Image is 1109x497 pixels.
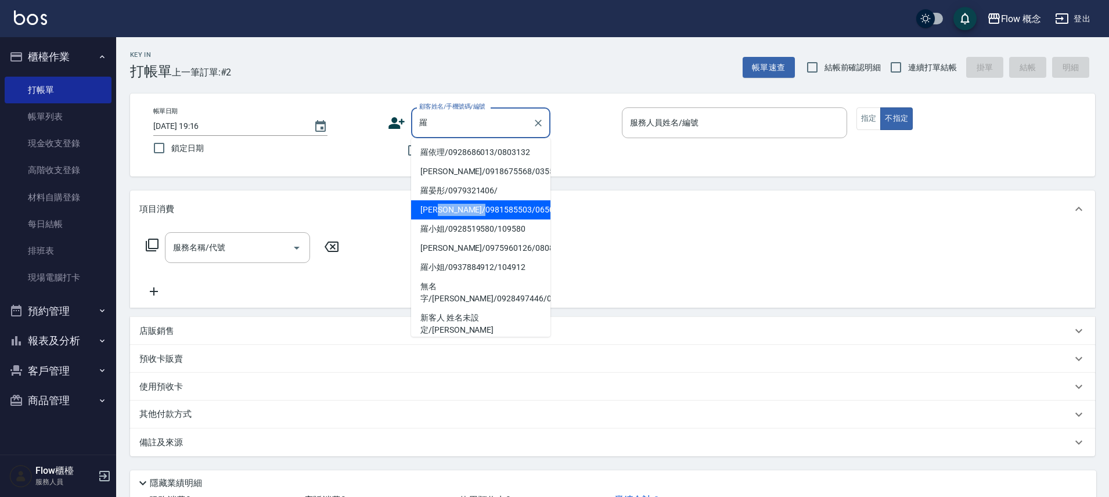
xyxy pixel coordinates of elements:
[411,239,550,258] li: [PERSON_NAME]/0975960126/080823
[1001,12,1042,26] div: Flow 概念
[139,325,174,337] p: 店販銷售
[411,277,550,308] li: 無名字/[PERSON_NAME]/0928497446/057746/null
[307,113,334,141] button: Choose date, selected date is 2025-09-09
[1050,8,1095,30] button: 登出
[743,57,795,78] button: 帳單速查
[14,10,47,25] img: Logo
[5,211,111,237] a: 每日結帳
[880,107,913,130] button: 不指定
[856,107,881,130] button: 指定
[5,264,111,291] a: 現場電腦打卡
[5,157,111,183] a: 高階收支登錄
[953,7,977,30] button: save
[5,237,111,264] a: 排班表
[9,464,33,488] img: Person
[130,373,1095,401] div: 使用預收卡
[908,62,957,74] span: 連續打單結帳
[153,107,178,116] label: 帳單日期
[419,102,485,111] label: 顧客姓名/手機號碼/編號
[824,62,881,74] span: 結帳前確認明細
[411,143,550,162] li: 羅依理/0928686013/0803132
[411,200,550,219] li: [PERSON_NAME]/0981585503/06503
[130,317,1095,345] div: 店販銷售
[139,353,183,365] p: 預收卡販賣
[150,477,202,489] p: 隱藏業績明細
[5,130,111,157] a: 現金收支登錄
[411,162,550,181] li: [PERSON_NAME]/0918675568/035568
[130,345,1095,373] div: 預收卡販賣
[411,181,550,200] li: 羅晏彤/0979321406/
[411,308,550,352] li: 新客人 姓名未設定/[PERSON_NAME][PHONE_NUMBER]/null
[5,103,111,130] a: 帳單列表
[172,65,232,80] span: 上一筆訂單:#2
[139,381,183,393] p: 使用預收卡
[5,184,111,211] a: 材料自購登錄
[171,142,204,154] span: 鎖定日期
[530,115,546,131] button: Clear
[130,51,172,59] h2: Key In
[139,203,174,215] p: 項目消費
[411,219,550,239] li: 羅小姐/0928519580/109580
[411,258,550,277] li: 羅小姐/0937884912/104912
[287,239,306,257] button: Open
[5,296,111,326] button: 預約管理
[130,428,1095,456] div: 備註及來源
[5,77,111,103] a: 打帳單
[130,63,172,80] h3: 打帳單
[139,437,183,449] p: 備註及來源
[130,401,1095,428] div: 其他付款方式
[5,356,111,386] button: 客戶管理
[35,477,95,487] p: 服務人員
[153,117,302,136] input: YYYY/MM/DD hh:mm
[5,42,111,72] button: 櫃檯作業
[139,408,197,421] p: 其他付款方式
[982,7,1046,31] button: Flow 概念
[130,190,1095,228] div: 項目消費
[5,326,111,356] button: 報表及分析
[35,465,95,477] h5: Flow櫃檯
[5,386,111,416] button: 商品管理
